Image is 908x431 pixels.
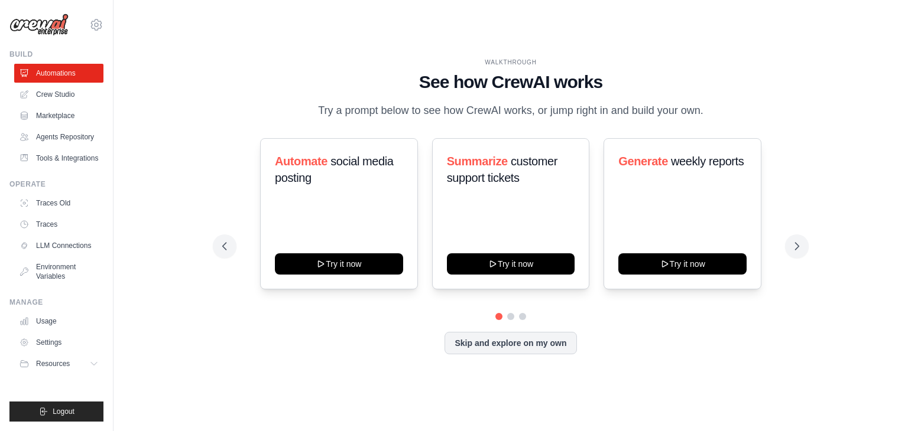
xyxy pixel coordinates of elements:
span: Generate [618,155,668,168]
a: Settings [14,333,103,352]
span: social media posting [275,155,394,184]
button: Resources [14,354,103,373]
span: Summarize [447,155,508,168]
a: Usage [14,312,103,331]
div: Operate [9,179,103,189]
a: Tools & Integrations [14,149,103,168]
a: LLM Connections [14,236,103,255]
div: Manage [9,298,103,307]
a: Environment Variables [14,257,103,286]
button: Try it now [447,253,575,275]
button: Skip and explore on my own [445,332,576,354]
button: Try it now [275,253,403,275]
a: Traces Old [14,194,103,213]
div: WALKTHROUGH [222,58,799,67]
span: Automate [275,155,327,168]
img: Logo [9,14,69,36]
a: Crew Studio [14,85,103,104]
p: Try a prompt below to see how CrewAI works, or jump right in and build your own. [312,102,709,119]
a: Traces [14,215,103,234]
span: Resources [36,359,70,368]
h1: See how CrewAI works [222,71,799,93]
a: Automations [14,64,103,83]
button: Try it now [618,253,747,275]
div: Build [9,50,103,59]
a: Agents Repository [14,128,103,146]
span: Logout [53,407,74,416]
span: weekly reports [671,155,744,168]
a: Marketplace [14,106,103,125]
button: Logout [9,401,103,422]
